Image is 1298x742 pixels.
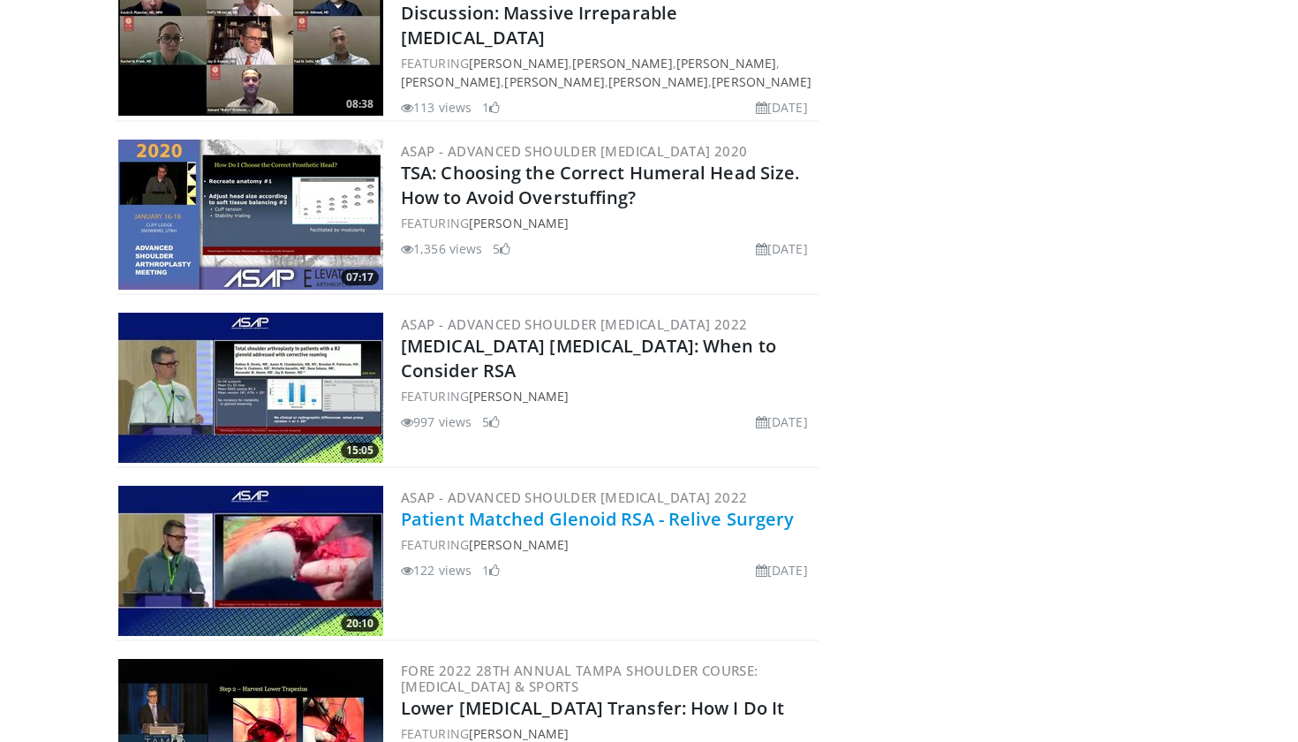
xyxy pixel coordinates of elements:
[493,239,510,258] li: 5
[401,535,815,554] div: FEATURING
[401,334,776,382] a: [MEDICAL_DATA] [MEDICAL_DATA]: When to Consider RSA
[401,161,799,209] a: TSA: Choosing the Correct Humeral Head Size. How to Avoid Overstuffing?
[401,73,501,90] a: [PERSON_NAME]
[401,98,472,117] li: 113 views
[401,1,677,49] a: Discussion: Massive Irreparable [MEDICAL_DATA]
[401,488,748,506] a: ASAP - Advanced Shoulder [MEDICAL_DATA] 2022
[469,55,569,72] a: [PERSON_NAME]
[401,561,472,579] li: 122 views
[401,142,748,160] a: ASAP - Advanced Shoulder [MEDICAL_DATA] 2020
[118,140,383,290] a: 07:17
[469,388,569,405] a: [PERSON_NAME]
[118,140,383,290] img: f07dcaa3-e5ea-4128-8563-e5a527215fd9.300x170_q85_crop-smart_upscale.jpg
[401,54,815,91] div: FEATURING , , , , , ,
[341,96,379,112] span: 08:38
[756,413,808,431] li: [DATE]
[712,73,811,90] a: [PERSON_NAME]
[504,73,604,90] a: [PERSON_NAME]
[401,662,758,695] a: FORE 2022 28th Annual Tampa Shoulder Course: [MEDICAL_DATA] & Sports
[608,73,708,90] a: [PERSON_NAME]
[469,536,569,553] a: [PERSON_NAME]
[401,507,794,531] a: Patient Matched Glenoid RSA - Relive Surgery
[118,486,383,636] img: 798337ef-6e81-48fb-8634-56f0f26a8c27.300x170_q85_crop-smart_upscale.jpg
[341,269,379,285] span: 07:17
[676,55,776,72] a: [PERSON_NAME]
[756,561,808,579] li: [DATE]
[401,387,815,405] div: FEATURING
[572,55,672,72] a: [PERSON_NAME]
[401,413,472,431] li: 997 views
[469,215,569,231] a: [PERSON_NAME]
[401,696,784,720] a: Lower [MEDICAL_DATA] Transfer: How I Do It
[118,313,383,463] img: 0ab0dad2-ce46-4acf-8e75-ee12d8e7f471.300x170_q85_crop-smart_upscale.jpg
[401,214,815,232] div: FEATURING
[482,561,500,579] li: 1
[756,239,808,258] li: [DATE]
[482,413,500,431] li: 5
[401,315,748,333] a: ASAP - Advanced Shoulder [MEDICAL_DATA] 2022
[118,486,383,636] a: 20:10
[482,98,500,117] li: 1
[469,725,569,742] a: [PERSON_NAME]
[118,313,383,463] a: 15:05
[756,98,808,117] li: [DATE]
[341,443,379,458] span: 15:05
[401,239,482,258] li: 1,356 views
[341,616,379,632] span: 20:10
